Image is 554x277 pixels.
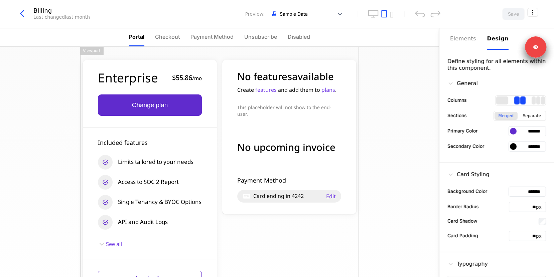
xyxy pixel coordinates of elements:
div: Separate [519,112,545,120]
span: Enterprise [98,71,158,84]
a: features [255,86,277,93]
label: Card Shadow [447,217,477,224]
a: plans [321,86,335,93]
span: See all [106,241,122,248]
i: chevron-down [98,240,106,248]
span: 4242 [292,192,304,200]
i: visa [243,192,251,200]
div: Elements [450,35,479,43]
label: Primary Color [447,127,477,134]
sub: / mo [192,75,202,81]
label: Border Radius [447,203,479,210]
div: undo [415,10,425,17]
span: Limits tailored to your needs [118,158,193,166]
p: This placeholder will not show to the end-user. [237,104,341,117]
span: Payment Method [237,176,286,184]
div: Define styling for all elements within this component. [447,58,546,71]
div: 2 columns [514,96,526,104]
span: Payment Method [190,33,234,41]
button: tablet [381,10,387,18]
span: No upcoming invoice [237,141,335,154]
button: desktop [368,10,379,18]
i: verified [98,215,113,230]
span: Unsubscribe [244,33,277,41]
div: Card Styling [447,171,490,179]
span: $55.86 [172,73,192,82]
div: General [447,79,478,87]
span: Card ending in [253,192,290,200]
label: Card Padding [447,232,478,239]
i: verified [98,195,113,210]
span: Access to SOC 2 Report [118,178,179,186]
p: Create and add them to . [237,86,341,94]
div: px [536,233,546,239]
div: Design [487,35,509,43]
div: Billing [33,8,90,14]
button: Select action [527,8,538,17]
div: 3 columns [532,96,545,104]
span: API and Audit Logs [118,218,168,226]
label: Sections [447,112,467,119]
span: Disabled [288,33,310,41]
div: px [536,204,546,210]
label: Secondary Color [447,143,484,150]
div: redo [430,10,440,17]
h1: No features available [237,71,341,81]
label: Background Color [447,188,487,195]
div: Last changed last month [33,14,90,20]
button: Save [502,8,525,20]
span: Preview: [245,11,265,17]
i: verified [98,175,113,190]
span: Single Tenancy & BYOC Options [118,198,201,206]
div: Choose Sub Page [450,28,543,50]
label: Columns [447,96,467,103]
div: Merged [495,112,518,120]
button: Change plan [98,94,202,116]
span: Edit [326,194,336,199]
div: 1 columns [496,96,508,104]
span: Portal [129,33,144,41]
span: Checkout [155,33,180,41]
div: Typography [447,260,488,268]
button: mobile [390,12,393,18]
span: Included features [98,138,148,147]
i: verified [98,155,113,170]
div: Viewport [80,47,103,55]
